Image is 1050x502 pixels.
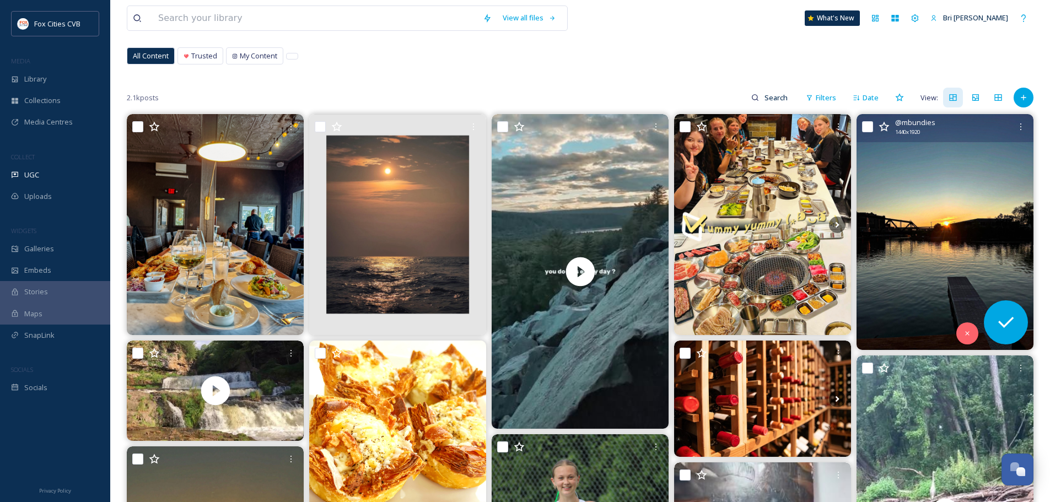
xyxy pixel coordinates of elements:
[24,117,73,127] span: Media Centres
[24,265,51,276] span: Embeds
[1001,454,1033,485] button: Open Chat
[11,57,30,65] span: MEDIA
[39,487,71,494] span: Privacy Policy
[920,93,938,103] span: View:
[24,244,54,254] span: Galleries
[24,191,52,202] span: Uploads
[24,330,55,341] span: SnapLink
[133,51,169,61] span: All Content
[857,114,1033,350] img: #getoutstayout #naturebeauty #naturediversity #landscape_lovers #landscapelover #ic_landscapers #...
[674,114,851,335] img: Your Weekend Vibe is Here! 🎉✨ Weekend plans = Sorted! ✅ Looking for the perfect spot to unwind, l...
[11,226,36,235] span: WIDGETS
[674,341,851,457] img: Few things Festival of the Vine is coming up 🍷 Why not hang at the new French Wine Bar? Friday ni...
[24,382,47,393] span: Socials
[18,18,29,29] img: images.png
[895,117,935,128] span: @ mbundies
[309,114,486,335] img: Morning time on Lake Michigan . . . . . . . . . . . . . . . #minnesotaphotographer #minnesotaprou...
[34,19,80,29] span: Fox Cities CVB
[24,287,48,297] span: Stories
[11,153,35,161] span: COLLECT
[24,309,42,319] span: Maps
[153,6,477,30] input: Search your library
[759,87,795,109] input: Search
[24,170,39,180] span: UGC
[805,10,860,26] a: What's New
[11,365,33,374] span: SOCIALS
[127,341,304,440] img: thumbnail
[24,74,46,84] span: Library
[497,7,562,29] a: View all files
[943,13,1008,23] span: Bri [PERSON_NAME]
[492,114,669,429] video: #hikewisconsin #wisconsin #travelwisconsin #explorewisconsin #discoverwisconsin #hike #outwigo #n...
[191,51,217,61] span: Trusted
[127,93,159,103] span: 2.1k posts
[492,114,669,429] img: thumbnail
[925,7,1014,29] a: Bri [PERSON_NAME]
[127,341,304,440] video: Totally worth the trip here just for this 🙏 . . . . . . #willowriverstatepark #willowfalls #water...
[24,95,61,106] span: Collections
[816,93,836,103] span: Filters
[127,114,304,335] img: If you’re not brunchin’ with us from 9-2 pm, you’ll want to snag a spot for dinner. Nothing beats...
[863,93,879,103] span: Date
[39,483,71,496] a: Privacy Policy
[240,51,277,61] span: My Content
[895,128,920,136] span: 1440 x 1920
